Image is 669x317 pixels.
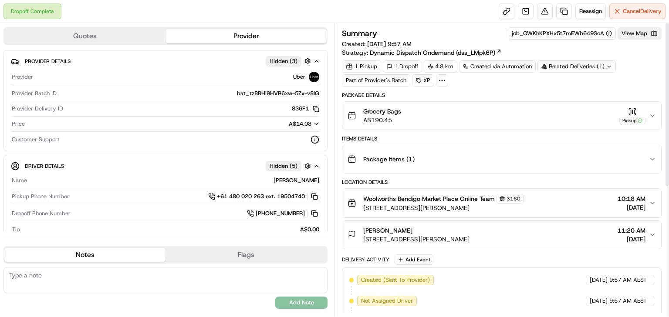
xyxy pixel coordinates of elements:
[208,192,319,201] a: +61 480 020 263 ext. 19504740
[342,189,661,217] button: Woolworths Bendigo Market Place Online Team3160[STREET_ADDRESS][PERSON_NAME]10:18 AM[DATE]
[12,210,71,217] span: Dropoff Phone Number
[12,136,60,143] span: Customer Support
[618,235,645,244] span: [DATE]
[579,7,602,15] span: Reassign
[12,105,63,113] span: Provider Delivery ID
[361,276,430,284] span: Created (Sent To Provider)
[342,179,662,186] div: Location Details
[618,203,645,212] span: [DATE]
[412,74,434,87] div: XP
[575,3,606,19] button: Reassign
[11,159,320,173] button: Driver DetailsHidden (5)
[342,48,502,57] div: Strategy:
[537,60,616,73] div: Related Deliveries (1)
[342,40,412,48] span: Created:
[395,254,433,265] button: Add Event
[12,90,57,97] span: Provider Batch ID
[618,194,645,203] span: 10:18 AM
[12,193,69,200] span: Pickup Phone Number
[609,297,647,305] span: 9:57 AM AEST
[363,204,524,212] span: [STREET_ADDRESS][PERSON_NAME]
[166,29,327,43] button: Provider
[25,58,71,65] span: Provider Details
[12,177,27,184] span: Name
[243,120,319,128] button: A$14.08
[4,29,166,43] button: Quotes
[590,297,608,305] span: [DATE]
[256,210,305,217] span: [PHONE_NUMBER]
[363,116,401,124] span: A$190.45
[293,73,305,81] span: Uber
[4,248,166,262] button: Notes
[590,276,608,284] span: [DATE]
[12,226,20,234] span: Tip
[363,155,415,164] span: Package Items ( 1 )
[30,177,319,184] div: [PERSON_NAME]
[363,226,412,235] span: [PERSON_NAME]
[292,105,319,113] button: 836F1
[459,60,536,73] a: Created via Automation
[270,57,297,65] span: Hidden ( 3 )
[266,56,313,67] button: Hidden (3)
[370,48,502,57] a: Dynamic Dispatch Ondemand (dss_LMpk6P)
[342,221,661,249] button: [PERSON_NAME][STREET_ADDRESS][PERSON_NAME]11:20 AM[DATE]
[217,193,305,200] span: +61 480 020 263 ext. 19504740
[309,72,319,82] img: uber-new-logo.jpeg
[166,248,327,262] button: Flags
[342,135,662,142] div: Items Details
[424,60,457,73] div: 4.8 km
[363,235,470,244] span: [STREET_ADDRESS][PERSON_NAME]
[609,3,666,19] button: CancelDelivery
[370,48,495,57] span: Dynamic Dispatch Ondemand (dss_LMpk6P)
[237,90,319,97] span: bat_tz8BHI9HVR6xw-5Zx-v8IQ
[25,163,64,170] span: Driver Details
[342,60,381,73] div: 1 Pickup
[342,102,661,130] button: Grocery BagsA$190.45Pickup
[342,30,377,37] h3: Summary
[383,60,422,73] div: 1 Dropoff
[270,162,297,170] span: Hidden ( 5 )
[342,256,389,263] div: Delivery Activity
[507,195,520,202] span: 3160
[363,107,401,116] span: Grocery Bags
[618,27,662,40] button: View Map
[618,226,645,235] span: 11:20 AM
[24,226,319,234] div: A$0.00
[12,73,33,81] span: Provider
[361,297,413,305] span: Not Assigned Driver
[289,120,311,127] span: A$14.08
[247,209,319,218] a: [PHONE_NUMBER]
[342,92,662,99] div: Package Details
[619,107,645,124] button: Pickup
[619,117,645,124] div: Pickup
[266,160,313,171] button: Hidden (5)
[363,194,495,203] span: Woolworths Bendigo Market Place Online Team
[623,7,662,15] span: Cancel Delivery
[12,120,25,128] span: Price
[367,40,412,48] span: [DATE] 9:57 AM
[342,145,661,173] button: Package Items (1)
[512,30,612,37] button: job_QWKhKPXHx5t7mEWb649SoA
[11,54,320,68] button: Provider DetailsHidden (3)
[609,276,647,284] span: 9:57 AM AEST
